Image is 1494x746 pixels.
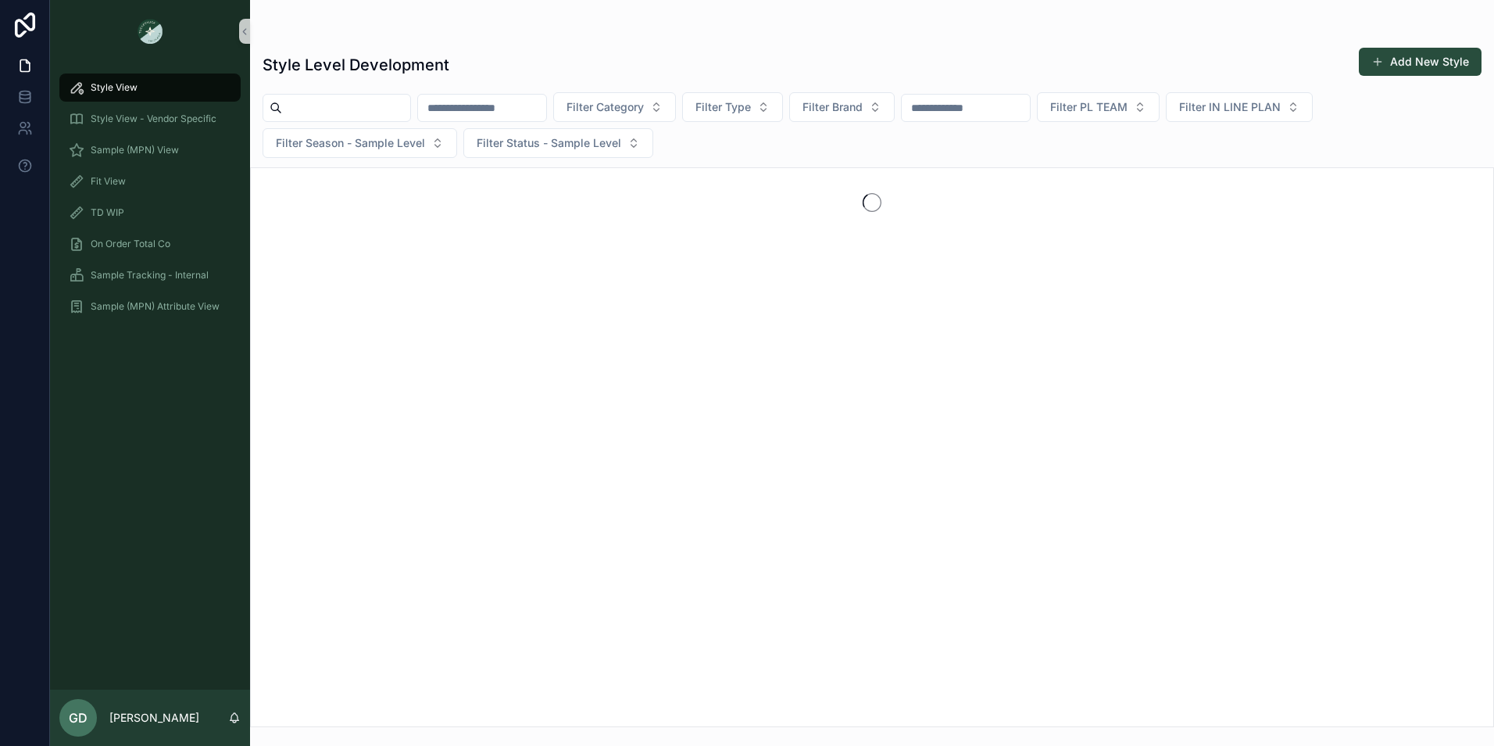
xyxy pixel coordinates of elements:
span: Filter PL TEAM [1050,99,1128,115]
button: Select Button [553,92,676,122]
span: Filter IN LINE PLAN [1179,99,1281,115]
a: Style View - Vendor Specific [59,105,241,133]
button: Select Button [682,92,783,122]
span: GD [69,708,88,727]
a: On Order Total Co [59,230,241,258]
a: Sample (MPN) Attribute View [59,292,241,321]
a: TD WIP [59,199,241,227]
span: Filter Brand [802,99,863,115]
button: Select Button [463,128,653,158]
span: Fit View [91,175,126,188]
button: Select Button [1166,92,1313,122]
a: Fit View [59,167,241,195]
span: Sample (MPN) View [91,144,179,156]
span: Filter Season - Sample Level [276,135,425,151]
span: Filter Status - Sample Level [477,135,621,151]
button: Select Button [1037,92,1160,122]
span: Filter Type [695,99,751,115]
button: Select Button [263,128,457,158]
h1: Style Level Development [263,54,449,76]
button: Add New Style [1359,48,1481,76]
span: Sample (MPN) Attribute View [91,300,220,313]
a: Style View [59,74,241,102]
span: Filter Category [567,99,644,115]
a: Sample Tracking - Internal [59,261,241,289]
span: Style View [91,81,138,94]
img: App logo [138,19,163,44]
span: TD WIP [91,206,124,219]
p: [PERSON_NAME] [109,710,199,726]
div: scrollable content [50,63,250,341]
a: Sample (MPN) View [59,136,241,164]
span: Sample Tracking - Internal [91,269,209,282]
span: Style View - Vendor Specific [91,113,216,125]
span: On Order Total Co [91,238,170,250]
button: Select Button [789,92,895,122]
